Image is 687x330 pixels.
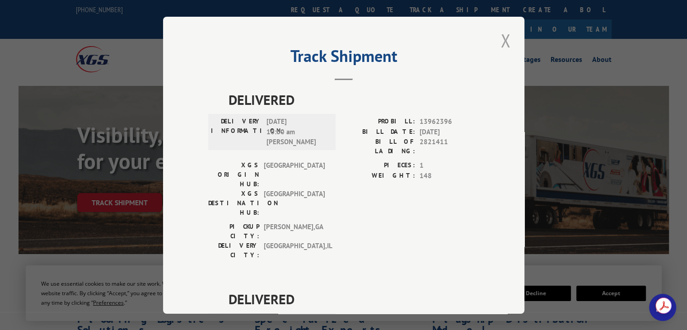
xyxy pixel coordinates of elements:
[420,127,479,137] span: [DATE]
[264,241,325,260] span: [GEOGRAPHIC_DATA] , IL
[344,137,415,156] label: BILL OF LADING:
[264,160,325,189] span: [GEOGRAPHIC_DATA]
[498,28,513,53] button: Close modal
[344,117,415,127] label: PROBILL:
[229,90,479,110] span: DELIVERED
[420,137,479,156] span: 2821411
[208,241,259,260] label: DELIVERY CITY:
[649,294,676,321] a: Open chat
[264,222,325,241] span: [PERSON_NAME] , GA
[420,170,479,181] span: 148
[344,170,415,181] label: WEIGHT:
[229,289,479,309] span: DELIVERED
[208,50,479,67] h2: Track Shipment
[266,117,327,147] span: [DATE] 10:00 am [PERSON_NAME]
[420,160,479,171] span: 1
[264,189,325,217] span: [GEOGRAPHIC_DATA]
[208,189,259,217] label: XGS DESTINATION HUB:
[344,160,415,171] label: PIECES:
[211,117,262,147] label: DELIVERY INFORMATION:
[420,117,479,127] span: 13962396
[208,222,259,241] label: PICKUP CITY:
[208,160,259,189] label: XGS ORIGIN HUB:
[344,127,415,137] label: BILL DATE:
